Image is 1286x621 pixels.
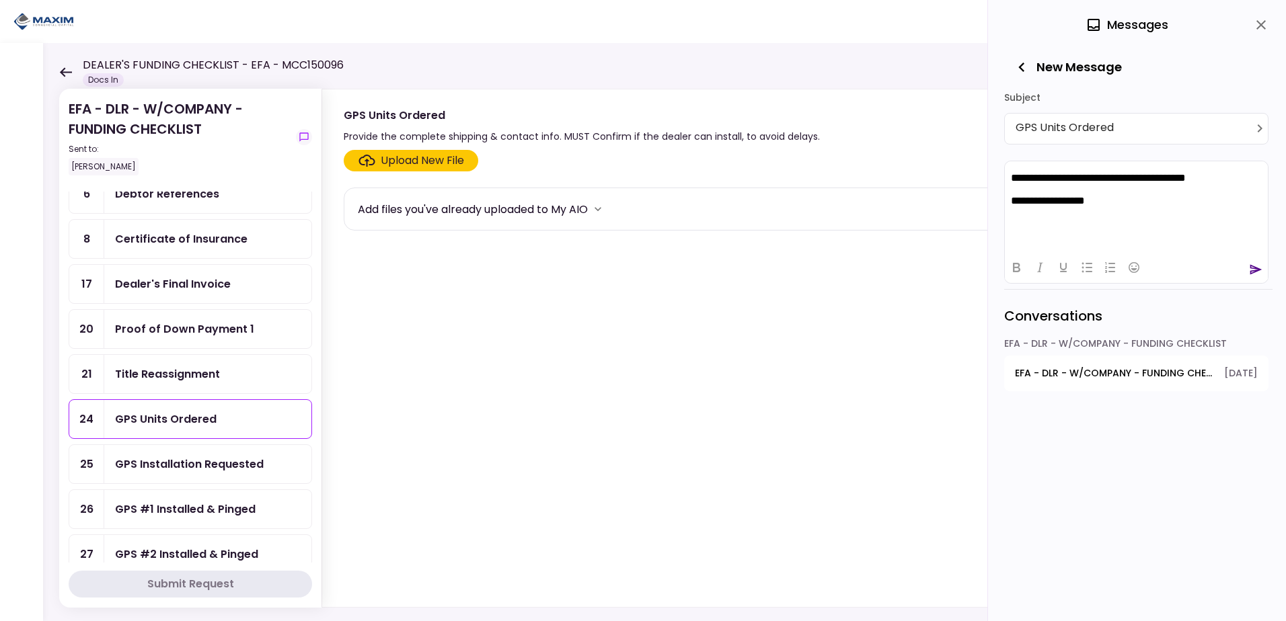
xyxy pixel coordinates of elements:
[69,490,104,528] div: 26
[1249,263,1262,276] button: send
[1123,258,1145,277] button: Emojis
[69,355,104,393] div: 21
[69,445,104,483] div: 25
[1005,258,1028,277] button: Bold
[381,153,464,169] div: Upload New File
[115,501,256,517] div: GPS #1 Installed & Pinged
[1004,337,1269,356] div: EFA - DLR - W/COMPANY - FUNDING CHECKLIST
[69,175,104,213] div: 6
[1004,356,1269,391] button: open-conversation
[1052,258,1075,277] button: Underline
[115,231,248,247] div: Certificate of Insurance
[69,174,312,214] a: 6Debtor References
[115,411,217,427] div: GPS Units Ordered
[69,219,312,259] a: 8Certificate of Insurance
[69,310,104,348] div: 20
[69,534,312,574] a: 27GPS #2 Installed & Pinged
[115,321,254,337] div: Proof of Down Payment 1
[588,199,608,219] button: more
[321,89,1259,608] div: GPS Units OrderedProvide the complete shipping & contact info. MUST Confirm if the dealer can ins...
[69,309,312,349] a: 20Proof of Down Payment 1
[69,158,139,175] div: [PERSON_NAME]
[1004,289,1273,337] div: Conversations
[1004,87,1269,108] div: Subject
[69,265,104,303] div: 17
[344,107,820,124] div: GPS Units Ordered
[115,276,231,292] div: Dealer's Final Invoice
[1004,50,1133,85] button: New Message
[69,535,104,573] div: 27
[83,57,344,73] h1: DEALER'S FUNDING CHECKLIST - EFA - MCC150096
[69,264,312,304] a: 17Dealer's Final Invoice
[1099,258,1122,277] button: Numbered list
[69,444,312,484] a: 25GPS Installation Requested
[69,220,104,258] div: 8
[1086,15,1168,35] div: Messages
[147,576,234,592] div: Submit Request
[115,366,220,382] div: Title Reassignment
[69,143,291,155] div: Sent to:
[1224,366,1258,380] span: [DATE]
[1250,13,1273,36] button: close
[1075,258,1098,277] button: Bullet list
[1028,258,1051,277] button: Italic
[1015,366,1215,380] span: EFA - DLR - W/COMPANY - FUNDING CHECKLIST - Dealer's Final Invoice
[83,73,124,87] div: Docs In
[296,129,312,145] button: show-messages
[115,456,264,472] div: GPS Installation Requested
[1016,119,1262,138] div: GPS Units Ordered
[13,11,74,32] img: Partner icon
[344,150,478,171] span: Click here to upload the required document
[115,185,219,202] div: Debtor References
[69,489,312,529] a: 26GPS #1 Installed & Pinged
[69,99,291,175] div: EFA - DLR - W/COMPANY - FUNDING CHECKLIST
[69,399,312,439] a: 24GPS Units Ordered
[1005,161,1268,251] iframe: Rich Text Area
[344,128,820,144] div: Provide the complete shipping & contact info. MUST Confirm if the dealer can install, to avoid de...
[69,354,312,394] a: 21Title Reassignment
[358,201,588,218] div: Add files you've already uploaded to My AIO
[115,546,258,563] div: GPS #2 Installed & Pinged
[69,571,312,597] button: Submit Request
[69,400,104,438] div: 24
